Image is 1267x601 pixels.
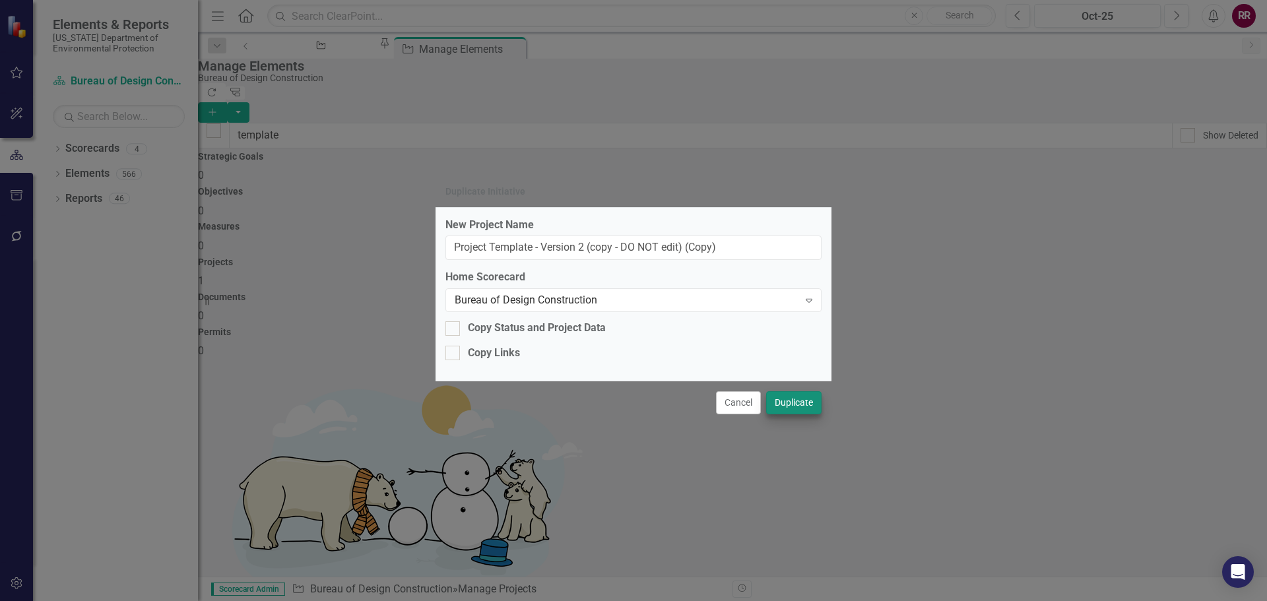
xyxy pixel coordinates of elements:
[445,236,822,260] input: Name
[445,270,822,285] label: Home Scorecard
[1222,556,1254,588] div: Open Intercom Messenger
[468,321,606,336] div: Copy Status and Project Data
[445,218,822,233] label: New Project Name
[716,391,761,414] button: Cancel
[468,346,520,361] div: Copy Links
[445,187,525,197] div: Duplicate Initiative
[766,391,822,414] button: Duplicate
[455,293,798,308] div: Bureau of Design Construction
